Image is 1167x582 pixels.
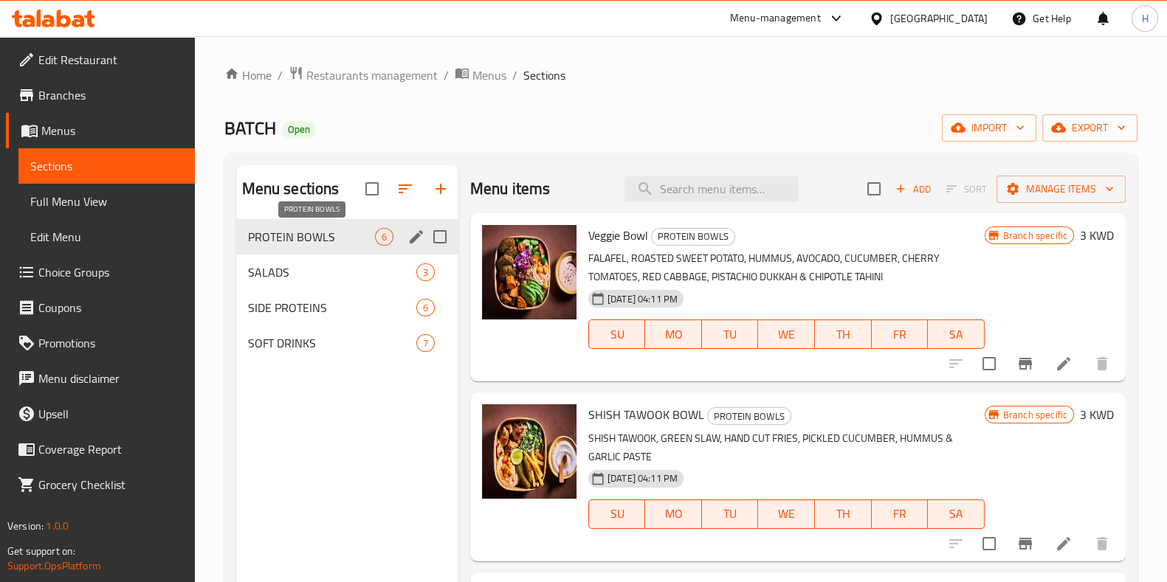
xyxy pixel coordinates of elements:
[954,119,1025,137] span: import
[6,113,195,148] a: Menus
[6,77,195,113] a: Branches
[889,178,937,201] button: Add
[46,516,69,536] span: 1.0.0
[282,121,316,139] div: Open
[18,219,195,254] a: Edit Menu
[6,325,195,361] a: Promotions
[416,263,435,281] div: items
[815,499,872,529] button: TH
[758,319,815,349] button: WE
[588,429,985,466] p: SHISH TAWOOK, GREEN SLAW, HAND CUT FRIES, PICKLED CUCUMBER, HUMMUS & GARLIC PASTE
[1008,346,1043,381] button: Branch-specific-item
[30,228,183,246] span: Edit Menu
[278,66,283,84] li: /
[997,408,1073,422] span: Branch specific
[974,528,1005,559] span: Select to update
[764,324,809,345] span: WE
[588,224,648,246] span: Veggie Bowl
[38,299,183,316] span: Coupons
[7,516,44,536] span: Version:
[702,499,759,529] button: TU
[224,66,272,84] a: Home
[236,325,458,361] div: SOFT DRINKS7
[730,10,821,27] div: Menu-management
[645,319,702,349] button: MO
[588,319,645,349] button: SU
[645,499,702,529] button: MO
[707,407,791,425] div: PROTEIN BOWLS
[236,254,458,290] div: SALADS3
[878,503,923,524] span: FR
[858,173,889,204] span: Select section
[1080,404,1114,425] h6: 3 KWD
[482,225,576,319] img: Veggie Bowl
[224,111,276,145] span: BATCH
[928,499,985,529] button: SA
[937,178,996,201] span: Select section first
[890,10,988,27] div: [GEOGRAPHIC_DATA]
[708,324,753,345] span: TU
[472,66,506,84] span: Menus
[1084,346,1120,381] button: delete
[758,499,815,529] button: WE
[6,361,195,396] a: Menu disclaimer
[470,178,551,200] h2: Menu items
[289,66,438,85] a: Restaurants management
[417,266,434,280] span: 3
[821,324,866,345] span: TH
[872,499,929,529] button: FR
[6,467,195,502] a: Grocery Checklist
[38,263,183,281] span: Choice Groups
[248,299,416,316] span: SIDE PROTEINS
[38,370,183,387] span: Menu disclaimer
[815,319,872,349] button: TH
[934,324,979,345] span: SA
[306,66,438,84] span: Restaurants management
[236,290,458,325] div: SIDE PROTEINS6
[651,324,696,345] span: MO
[30,157,183,175] span: Sections
[1141,10,1148,27] span: H
[41,122,183,139] span: Menus
[282,123,316,136] span: Open
[38,86,183,104] span: Branches
[6,254,195,290] a: Choice Groups
[942,114,1036,142] button: import
[872,319,929,349] button: FR
[405,226,427,248] button: edit
[893,181,933,198] span: Add
[588,403,704,426] span: SHISH TAWOOK BOWL
[1008,526,1043,561] button: Branch-specific-item
[6,42,195,77] a: Edit Restaurant
[18,184,195,219] a: Full Menu View
[375,228,393,246] div: items
[248,263,416,281] span: SALADS
[6,396,195,432] a: Upsell
[38,440,183,458] span: Coverage Report
[6,290,195,325] a: Coupons
[18,148,195,184] a: Sections
[236,219,458,254] div: PROTEIN BOWLS6edit
[512,66,517,84] li: /
[248,334,416,352] span: SOFT DRINKS
[38,51,183,69] span: Edit Restaurant
[588,499,645,529] button: SU
[1042,114,1137,142] button: export
[928,319,985,349] button: SA
[996,176,1126,203] button: Manage items
[624,176,799,202] input: search
[595,324,639,345] span: SU
[455,66,506,85] a: Menus
[242,178,340,200] h2: Menu sections
[1084,526,1120,561] button: delete
[595,503,639,524] span: SU
[482,404,576,499] img: SHISH TAWOOK BOWL
[376,230,393,244] span: 6
[708,408,791,425] span: PROTEIN BOWLS
[1008,180,1114,198] span: Manage items
[7,556,101,575] a: Support.OpsPlatform
[38,405,183,423] span: Upsell
[523,66,565,84] span: Sections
